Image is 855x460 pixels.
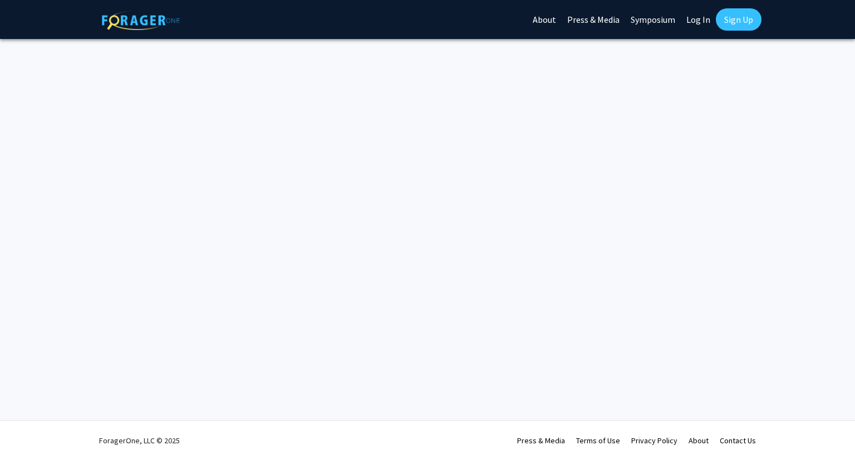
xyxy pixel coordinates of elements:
[716,8,761,31] a: Sign Up
[689,435,709,446] a: About
[99,421,180,460] div: ForagerOne, LLC © 2025
[631,435,677,446] a: Privacy Policy
[102,11,180,30] img: ForagerOne Logo
[720,435,756,446] a: Contact Us
[517,435,565,446] a: Press & Media
[576,435,620,446] a: Terms of Use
